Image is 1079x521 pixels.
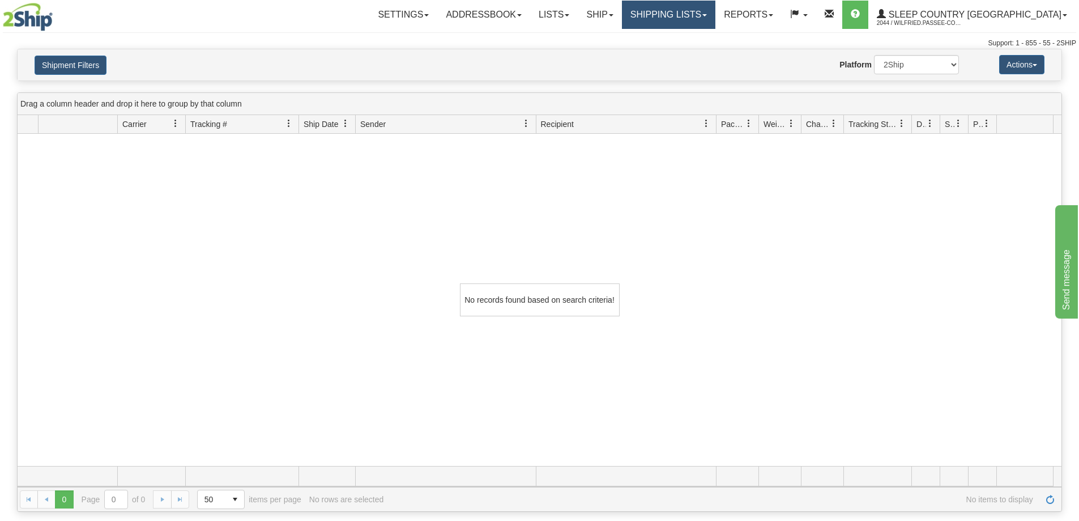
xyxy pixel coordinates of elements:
a: Lists [530,1,578,29]
a: Weight filter column settings [782,114,801,133]
span: Carrier [122,118,147,130]
iframe: chat widget [1053,202,1078,318]
span: Tracking Status [848,118,898,130]
a: Settings [369,1,437,29]
span: Sender [360,118,386,130]
a: Ship [578,1,621,29]
span: Packages [721,118,745,130]
button: Actions [999,55,1044,74]
div: grid grouping header [18,93,1061,115]
span: 50 [204,494,219,505]
span: Sleep Country [GEOGRAPHIC_DATA] [886,10,1061,19]
img: logo2044.jpg [3,3,53,31]
div: No rows are selected [309,495,384,504]
span: Page 0 [55,490,73,509]
button: Shipment Filters [35,56,106,75]
a: Sleep Country [GEOGRAPHIC_DATA] 2044 / Wilfried.Passee-Coutrin [868,1,1076,29]
a: Shipping lists [622,1,715,29]
a: Charge filter column settings [824,114,843,133]
div: Send message [8,7,105,20]
a: Shipment Issues filter column settings [949,114,968,133]
span: No items to display [391,495,1033,504]
span: items per page [197,490,301,509]
a: Ship Date filter column settings [336,114,355,133]
a: Refresh [1041,490,1059,509]
a: Tracking # filter column settings [279,114,298,133]
span: Recipient [541,118,574,130]
span: Pickup Status [973,118,983,130]
a: Delivery Status filter column settings [920,114,940,133]
a: Recipient filter column settings [697,114,716,133]
span: Shipment Issues [945,118,954,130]
span: Ship Date [304,118,338,130]
a: Carrier filter column settings [166,114,185,133]
span: Page sizes drop down [197,490,245,509]
a: Pickup Status filter column settings [977,114,996,133]
a: Packages filter column settings [739,114,758,133]
span: 2044 / Wilfried.Passee-Coutrin [877,18,962,29]
label: Platform [839,59,872,70]
span: Tracking # [190,118,227,130]
span: Page of 0 [82,490,146,509]
a: Sender filter column settings [517,114,536,133]
a: Tracking Status filter column settings [892,114,911,133]
a: Reports [715,1,782,29]
div: No records found based on search criteria! [460,283,620,316]
span: Weight [764,118,787,130]
span: Charge [806,118,830,130]
a: Addressbook [437,1,530,29]
div: Support: 1 - 855 - 55 - 2SHIP [3,39,1076,48]
span: Delivery Status [916,118,926,130]
span: select [226,490,244,509]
